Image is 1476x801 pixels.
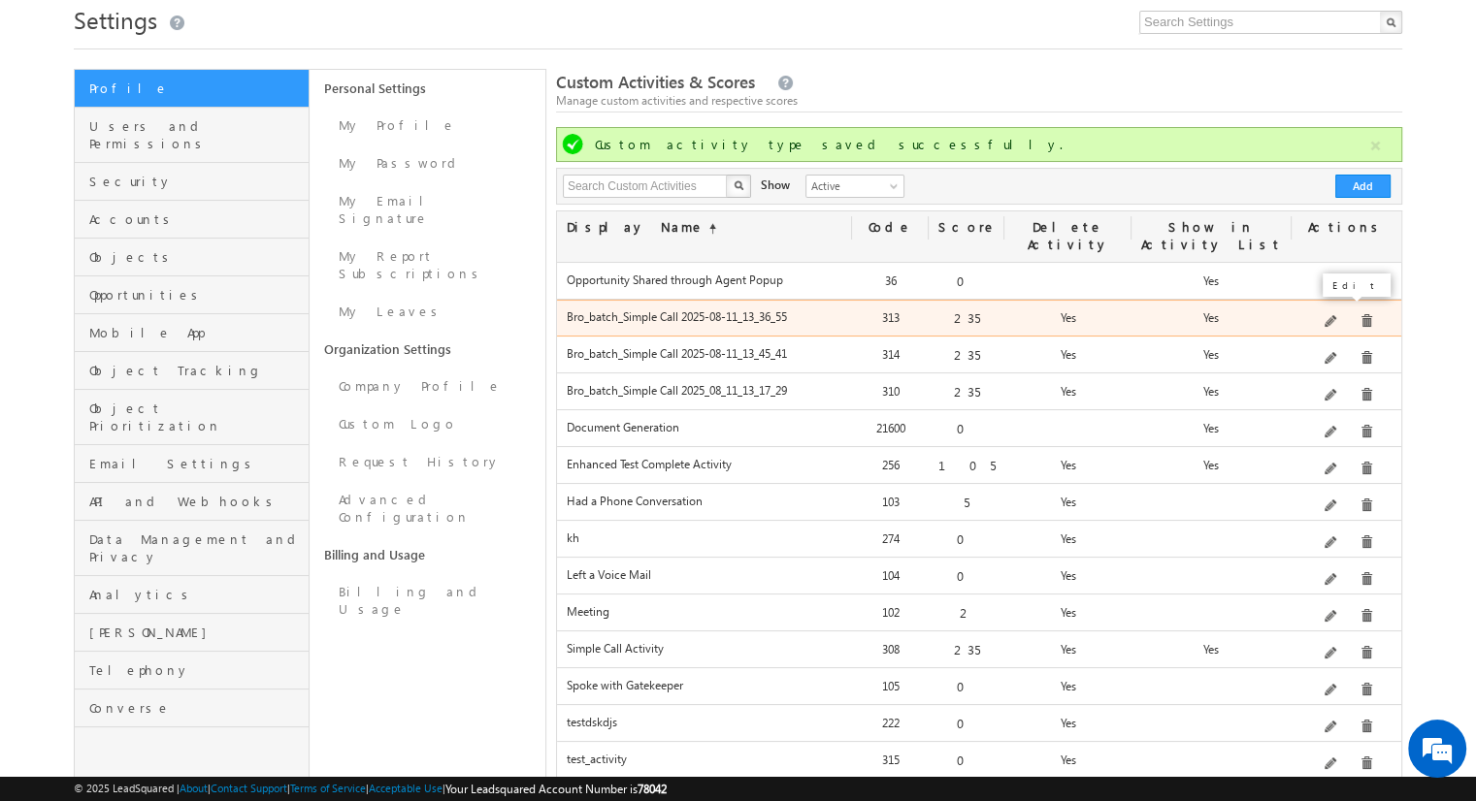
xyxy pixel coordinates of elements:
div: 2 [929,603,1004,630]
div: Yes [1132,345,1292,372]
a: Company Profile [310,368,544,405]
span: Converse [89,699,304,717]
img: d_60004797649_company_0_60004797649 [33,102,82,127]
div: 0 [929,272,1004,299]
a: Custom Logo [310,405,544,443]
div: 235 [929,382,1004,409]
div: 0 [929,677,1004,704]
label: testdskdjs [567,715,843,729]
span: © 2025 LeadSquared | | | | | [74,780,667,798]
span: Active [806,177,899,195]
span: API and Webhooks [89,493,304,510]
div: Yes [1004,345,1132,372]
a: Request History [310,443,544,481]
span: Settings [74,4,157,35]
div: Actions [1292,211,1401,244]
span: Delete Activity [1027,218,1108,252]
div: Yes [1004,566,1132,593]
a: My Report Subscriptions [310,238,544,293]
div: Code [852,211,928,244]
a: Billing and Usage [310,573,544,628]
a: My Email Signature [310,182,544,238]
div: 36 [852,272,928,299]
span: Analytics [89,586,304,603]
div: 314 [852,345,928,372]
div: Yes [1004,640,1132,667]
div: 0 [929,566,1004,593]
div: Yes [1132,272,1292,299]
div: 105 [929,456,1004,483]
a: My Leaves [310,293,544,331]
div: 313 [852,308,928,336]
label: Had a Phone Conversation [567,494,843,508]
div: Yes [1004,456,1132,483]
span: Users and Permissions [89,117,304,152]
span: Profile [89,80,304,97]
div: Manage custom activities and respective scores [556,92,1402,110]
a: Accounts [75,201,309,239]
div: 21600 [852,419,928,446]
div: Yes [1132,456,1292,483]
label: test_activity [567,752,843,766]
div: Yes [1004,529,1132,557]
div: Display Name [557,211,853,244]
a: Users and Permissions [75,108,309,163]
div: Yes [1004,382,1132,409]
label: Document Generation [567,420,843,434]
a: Data Management and Privacy [75,521,309,576]
em: Start Chat [264,597,352,624]
label: Simple Call Activity [567,641,843,656]
div: Yes [1004,493,1132,520]
span: Email Settings [89,455,304,472]
span: 78042 [638,782,667,796]
div: Yes [1132,382,1292,409]
a: Billing and Usage [310,536,544,573]
a: Opportunities [75,276,309,314]
a: My Password [310,144,544,182]
label: Left a Voice Mail [567,567,843,582]
div: Minimize live chat window [318,10,365,56]
a: Profile [75,70,309,108]
div: 104 [852,566,928,593]
div: 310 [852,382,928,409]
a: Analytics [75,576,309,614]
div: 235 [929,640,1004,667]
div: Yes [1132,419,1292,446]
label: Bro_batch_Simple Call 2025-08-11_13_36_55 [567,309,843,324]
span: Show in Activity List [1141,218,1282,252]
label: Spoke with Gatekeeper [567,678,843,692]
label: Bro_batch_Simple Call 2025_08_11_13_17_29 [567,383,843,398]
textarea: Type your message and hit 'Enter' [25,179,354,581]
div: 0 [929,714,1004,741]
div: Custom activity type saved successfully. [595,136,1367,153]
span: Accounts [89,210,304,228]
span: Object Tracking [89,362,304,379]
div: 5 [929,493,1004,520]
span: Opportunities [89,286,304,304]
label: Opportunity Shared through Agent Popup [567,272,843,287]
a: Object Prioritization [75,390,309,445]
div: 105 [852,677,928,704]
div: 315 [852,751,928,778]
label: kh [567,530,843,545]
div: Yes [1004,751,1132,778]
span: Security [89,173,304,190]
div: Yes [1132,640,1292,667]
a: Active [805,175,904,198]
input: Search Settings [1139,11,1402,34]
a: [PERSON_NAME] [75,614,309,652]
a: My Profile [310,107,544,144]
div: 0 [929,419,1004,446]
span: Telephony [89,661,304,679]
a: API and Webhooks [75,483,309,521]
div: Yes [1004,308,1132,336]
div: Score [929,211,1004,244]
span: [PERSON_NAME] [89,624,304,641]
a: Object Tracking [75,352,309,390]
a: About [180,782,208,794]
div: 103 [852,493,928,520]
a: Advanced Configuration [310,481,544,536]
p: Edit [1332,278,1381,292]
div: 0 [929,751,1004,778]
div: Yes [1004,714,1132,741]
